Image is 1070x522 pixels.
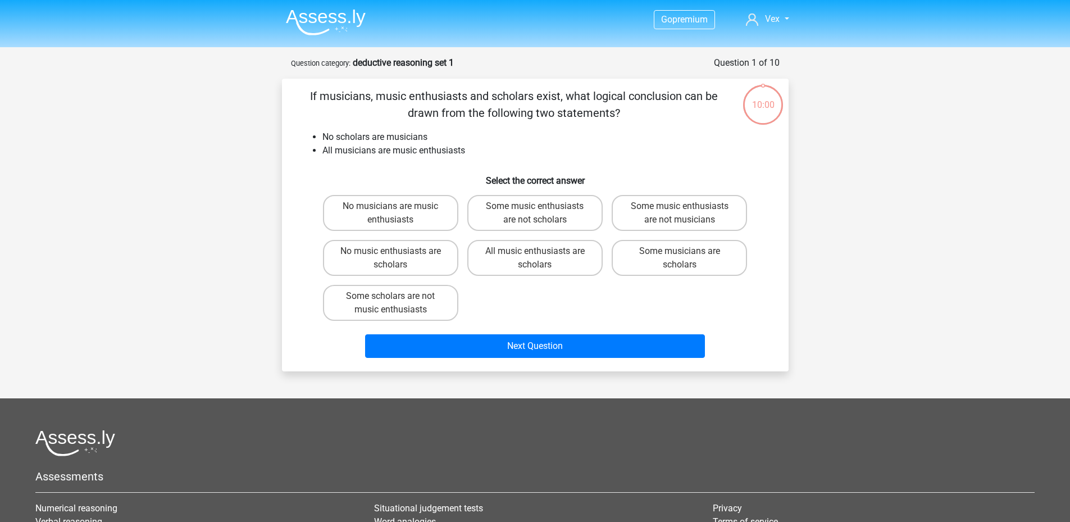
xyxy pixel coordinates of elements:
[323,195,458,231] label: No musicians are music enthusiasts
[467,240,603,276] label: All music enthusiasts are scholars
[612,240,747,276] label: Some musicians are scholars
[35,430,115,456] img: Assessly logo
[300,88,728,121] p: If musicians, music enthusiasts and scholars exist, what logical conclusion can be drawn from the...
[35,470,1035,483] h5: Assessments
[300,166,771,186] h6: Select the correct answer
[322,130,771,144] li: No scholars are musicians
[742,84,784,112] div: 10:00
[765,13,780,24] span: Vex
[286,9,366,35] img: Assessly
[612,195,747,231] label: Some music enthusiasts are not musicians
[322,144,771,157] li: All musicians are music enthusiasts
[323,240,458,276] label: No music enthusiasts are scholars
[661,14,672,25] span: Go
[353,57,454,68] strong: deductive reasoning set 1
[365,334,705,358] button: Next Question
[291,59,350,67] small: Question category:
[323,285,458,321] label: Some scholars are not music enthusiasts
[672,14,708,25] span: premium
[374,503,483,514] a: Situational judgement tests
[467,195,603,231] label: Some music enthusiasts are not scholars
[713,503,742,514] a: Privacy
[35,503,117,514] a: Numerical reasoning
[714,56,780,70] div: Question 1 of 10
[654,12,714,27] a: Gopremium
[741,12,793,26] a: Vex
